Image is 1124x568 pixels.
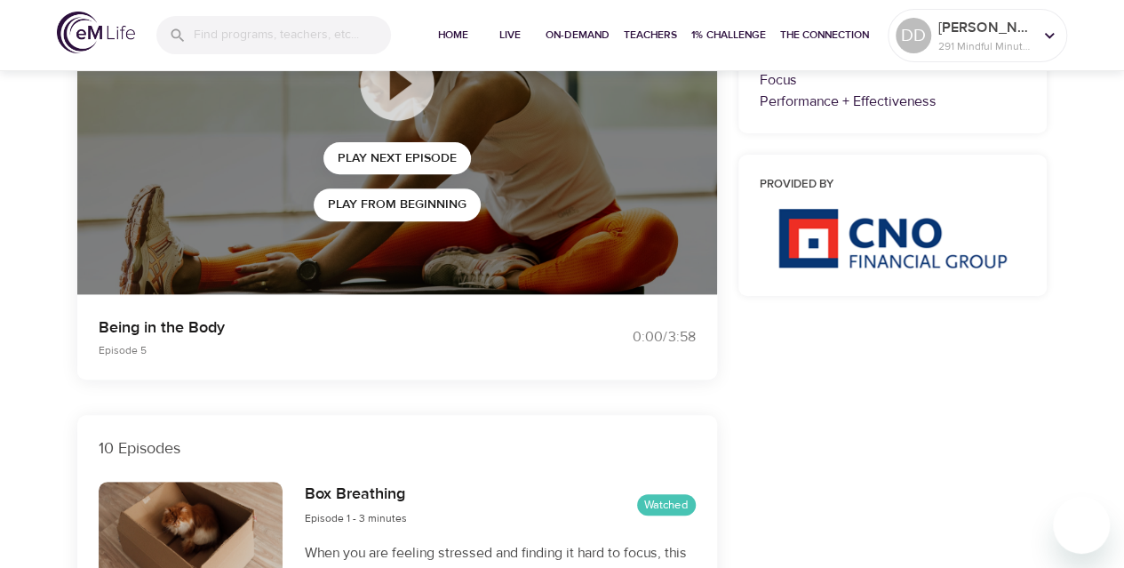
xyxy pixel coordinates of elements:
[314,188,481,221] button: Play from beginning
[780,26,869,44] span: The Connection
[57,12,135,53] img: logo
[777,208,1007,268] img: CNO%20logo.png
[99,436,696,460] p: 10 Episodes
[760,69,1026,91] p: Focus
[338,148,457,170] span: Play Next Episode
[304,511,406,525] span: Episode 1 - 3 minutes
[1053,497,1110,554] iframe: Button to launch messaging window
[938,17,1032,38] p: [PERSON_NAME]
[489,26,531,44] span: Live
[323,142,471,175] button: Play Next Episode
[637,497,696,514] span: Watched
[546,26,610,44] span: On-Demand
[328,194,466,216] span: Play from beginning
[896,18,931,53] div: DD
[432,26,474,44] span: Home
[624,26,677,44] span: Teachers
[938,38,1032,54] p: 291 Mindful Minutes
[760,176,1026,195] h6: Provided by
[691,26,766,44] span: 1% Challenge
[194,16,391,54] input: Find programs, teachers, etc...
[304,482,406,508] h6: Box Breathing
[562,327,696,348] div: 0:00 / 3:58
[99,316,541,340] p: Being in the Body
[760,91,1026,112] p: Performance + Effectiveness
[99,342,541,358] p: Episode 5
